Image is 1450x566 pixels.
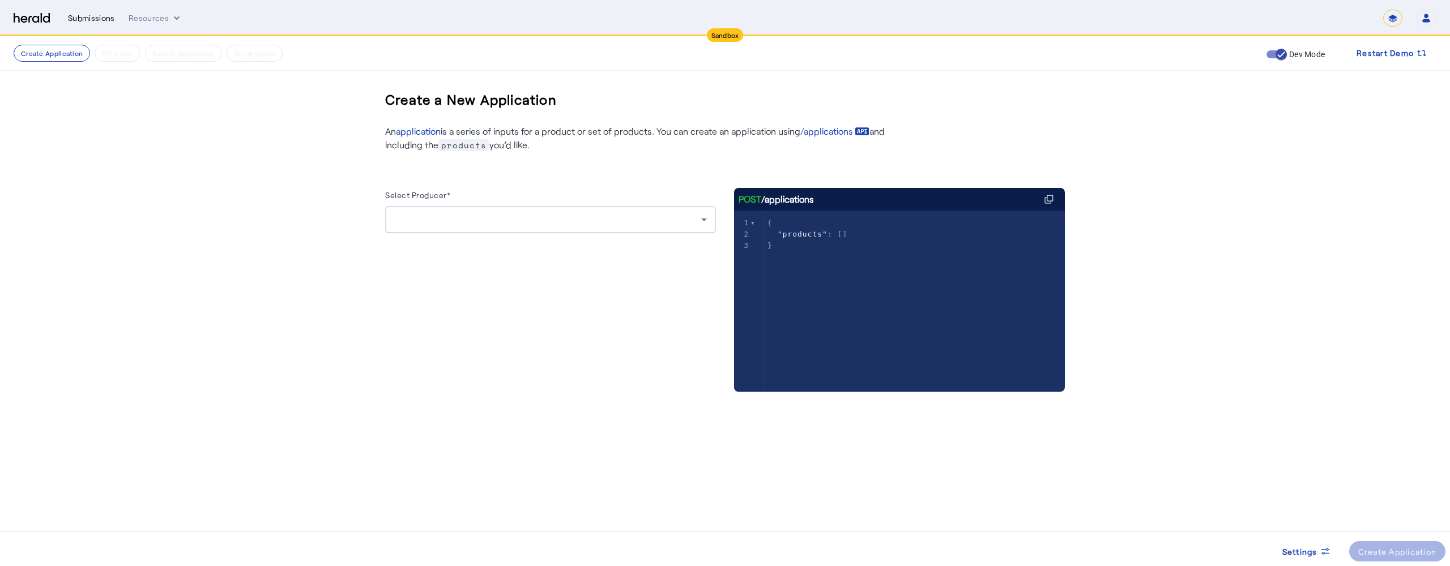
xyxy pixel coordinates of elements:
a: application [396,126,441,136]
button: Fill it Out [95,45,140,62]
img: Herald Logo [14,13,50,24]
span: { [767,218,773,227]
herald-code-block: /applications [734,188,1065,369]
a: /applications [800,125,869,138]
div: 1 [734,217,750,229]
span: : [] [767,230,847,238]
span: Settings [1282,546,1317,558]
p: An is a series of inputs for a product or set of products. You can create an application using an... [385,125,895,152]
div: 2 [734,229,750,240]
label: Select Producer* [385,190,450,200]
button: Create Application [14,45,90,62]
button: Settings [1273,541,1340,561]
div: Sandbox [707,28,744,42]
span: } [767,241,773,250]
div: Submissions [68,12,115,24]
h3: Create a New Application [385,82,557,118]
div: 3 [734,240,750,251]
div: /applications [739,192,814,206]
span: products [438,139,489,151]
button: Restart Demo [1347,43,1436,63]
span: Restart Demo [1357,46,1414,60]
button: Resources dropdown menu [129,12,182,24]
button: Get A Quote [227,45,283,62]
span: "products" [778,230,828,238]
span: POST [739,192,761,206]
button: Submit Application [145,45,222,62]
label: Dev Mode [1287,49,1325,60]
